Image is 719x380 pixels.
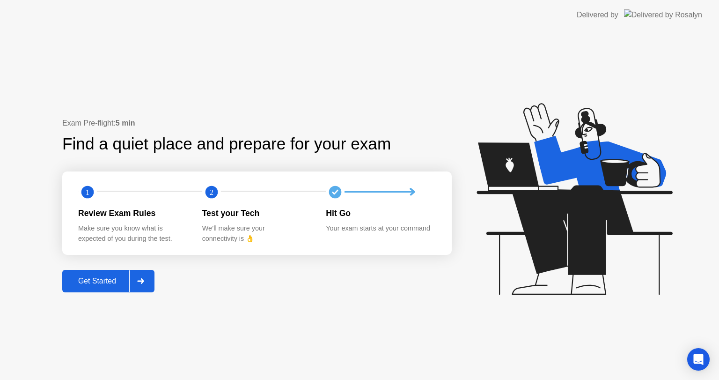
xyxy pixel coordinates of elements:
img: Delivered by Rosalyn [624,9,702,20]
b: 5 min [116,119,135,127]
div: Delivered by [577,9,618,21]
div: Make sure you know what is expected of you during the test. [78,224,187,244]
div: Test your Tech [202,207,311,219]
div: Find a quiet place and prepare for your exam [62,132,392,156]
text: 2 [210,187,213,196]
div: Open Intercom Messenger [687,348,710,371]
div: Your exam starts at your command [326,224,435,234]
div: Review Exam Rules [78,207,187,219]
text: 1 [86,187,89,196]
div: Hit Go [326,207,435,219]
button: Get Started [62,270,154,292]
div: Exam Pre-flight: [62,118,452,129]
div: We’ll make sure your connectivity is 👌 [202,224,311,244]
div: Get Started [65,277,129,285]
